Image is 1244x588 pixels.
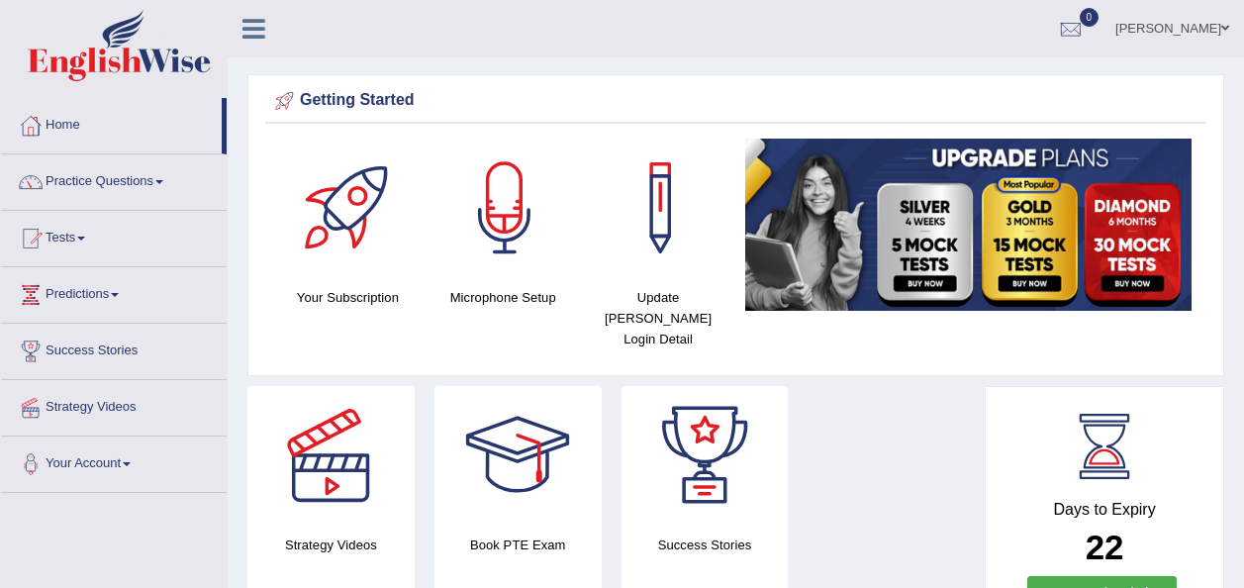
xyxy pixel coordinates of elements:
[1,324,227,373] a: Success Stories
[435,287,571,308] h4: Microphone Setup
[745,139,1192,311] img: small5.jpg
[1007,501,1201,519] h4: Days to Expiry
[1080,8,1100,27] span: 0
[270,86,1201,116] div: Getting Started
[247,535,415,555] h4: Strategy Videos
[1,211,227,260] a: Tests
[591,287,726,349] h4: Update [PERSON_NAME] Login Detail
[280,287,416,308] h4: Your Subscription
[434,535,602,555] h4: Book PTE Exam
[1,267,227,317] a: Predictions
[1,437,227,486] a: Your Account
[622,535,789,555] h4: Success Stories
[1086,528,1124,566] b: 22
[1,380,227,430] a: Strategy Videos
[1,154,227,204] a: Practice Questions
[1,98,222,147] a: Home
